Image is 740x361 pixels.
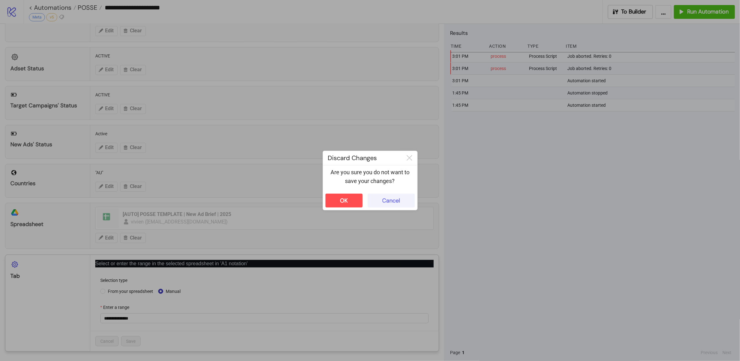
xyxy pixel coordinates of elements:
p: Are you sure you do not want to save your changes? [328,168,412,186]
div: Cancel [382,197,400,204]
button: OK [325,194,363,207]
button: Cancel [368,194,415,207]
div: OK [340,197,348,204]
div: Discard Changes [323,151,402,165]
